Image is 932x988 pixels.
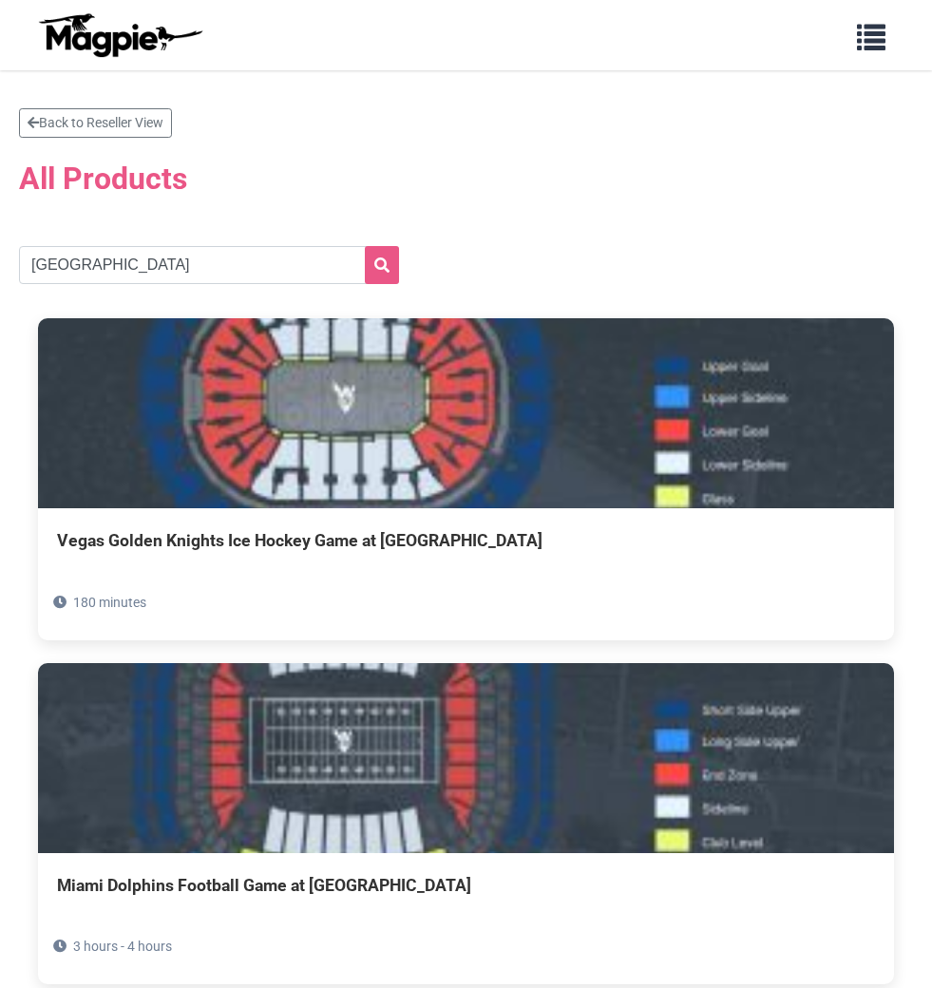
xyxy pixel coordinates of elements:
[38,318,894,639] a: Vegas Golden Knights Ice Hockey Game at [GEOGRAPHIC_DATA] 180 minutes
[19,149,913,208] h2: All Products
[73,939,172,954] span: 3 hours - 4 hours
[57,527,875,554] div: Vegas Golden Knights Ice Hockey Game at [GEOGRAPHIC_DATA]
[38,663,894,984] a: Miami Dolphins Football Game at [GEOGRAPHIC_DATA] 3 hours - 4 hours
[19,246,399,284] input: Search products...
[57,872,875,899] div: Miami Dolphins Football Game at [GEOGRAPHIC_DATA]
[38,663,894,853] img: Miami Dolphins Football Game at Hard Rock Stadium
[73,595,146,610] span: 180 minutes
[34,12,205,58] img: logo-ab69f6fb50320c5b225c76a69d11143b.png
[38,318,894,508] img: Vegas Golden Knights Ice Hockey Game at T-Mobile Arena
[19,108,172,138] a: Back to Reseller View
